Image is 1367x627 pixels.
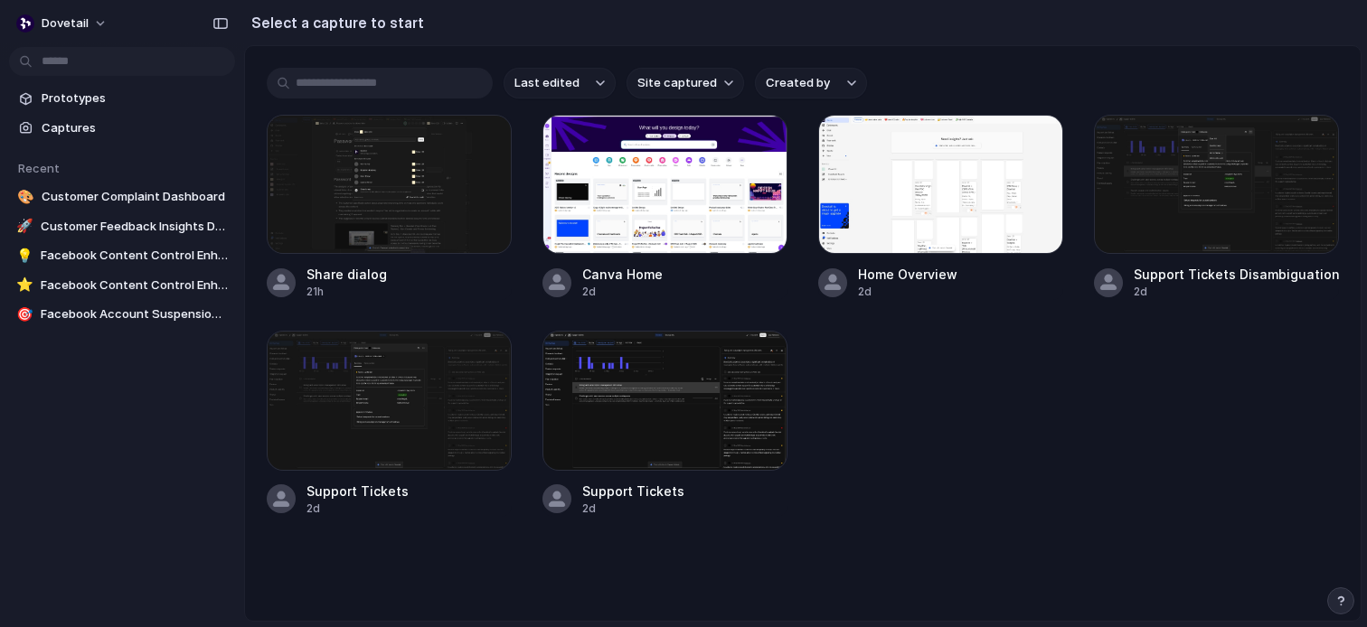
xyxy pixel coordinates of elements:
[16,305,33,323] div: 🎯
[244,12,424,33] h2: Select a capture to start
[9,115,235,142] a: Captures
[858,284,957,300] div: 2d
[858,265,957,284] div: Home Overview
[41,305,228,323] span: Facebook Account Suspension Issue Analysis
[16,276,33,295] div: ⭐
[41,218,228,236] span: Customer Feedback Insights Dashboard
[637,74,717,92] span: Site captured
[9,85,235,112] a: Prototypes
[42,188,228,206] span: Customer Complaint Dashboard
[582,284,663,300] div: 2d
[514,74,580,92] span: Last edited
[582,265,663,284] div: Canva Home
[41,247,228,265] span: Facebook Content Control Enhancements
[9,242,235,269] a: 💡Facebook Content Control Enhancements
[306,284,387,300] div: 21h
[306,482,409,501] div: Support Tickets
[504,68,616,98] button: Last edited
[755,68,867,98] button: Created by
[9,301,235,328] a: 🎯Facebook Account Suspension Issue Analysis
[306,265,387,284] div: Share dialog
[306,501,409,517] div: 2d
[1134,265,1339,284] div: Support Tickets Disambiguation
[766,74,830,92] span: Created by
[16,218,33,236] div: 🚀
[9,213,235,240] a: 🚀Customer Feedback Insights Dashboard
[627,68,744,98] button: Site captured
[9,183,235,211] a: 🎨Customer Complaint Dashboard
[1134,284,1339,300] div: 2d
[9,272,235,299] a: ⭐Facebook Content Control Enhancer
[41,276,228,295] span: Facebook Content Control Enhancer
[42,89,228,108] span: Prototypes
[42,14,89,33] span: dovetail
[16,188,34,206] div: 🎨
[18,161,60,175] span: Recent
[582,482,684,501] div: Support Tickets
[42,119,228,137] span: Captures
[16,247,33,265] div: 💡
[9,9,117,38] button: dovetail
[582,501,684,517] div: 2d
